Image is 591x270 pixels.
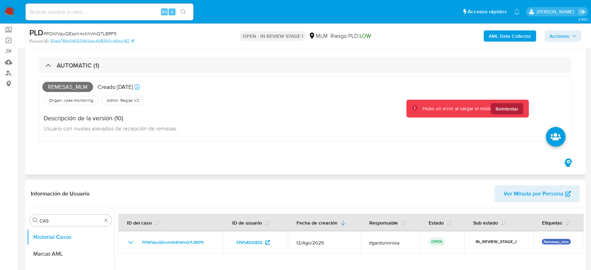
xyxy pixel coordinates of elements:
span: Ver Mirada por Persona [504,185,563,202]
button: Acciones [544,30,581,42]
span: 3.156.1 [578,16,588,22]
span: Admin. Reglas V2 [106,98,140,103]
p: OPEN - IN REVIEW STAGE I [240,31,306,41]
button: Ver Mirada por Persona [494,185,580,202]
button: Buscar [33,218,38,223]
button: AML Data Collector [484,30,536,42]
p: diego.gardunorosas@mercadolibre.com.mx [536,8,576,15]
button: search-icon [176,7,191,17]
h4: Descripción de la versión (10) [44,114,178,122]
a: 30ed781b04650966ec498360c46bc182 [50,38,134,44]
span: Usuario con niveles elevados de recepción de remesas. [44,125,178,132]
p: Creado [DATE] [98,83,133,91]
span: s [171,8,173,15]
span: Accesos rápidos [468,8,507,15]
button: Borrar [103,218,109,223]
b: Person ID [29,38,49,44]
span: Acciones [549,30,569,42]
span: Riesgo PLD: [330,32,371,40]
div: AUTOMATIC (1) [39,57,571,73]
b: AML Data Collector [489,30,531,42]
span: Remesas_mlm [42,82,93,92]
a: Notificaciones [514,9,520,15]
span: # POWVauQEsoh4xKhVmQ7L8RP9 [43,30,116,37]
a: Salir [578,8,586,15]
input: Buscar [40,218,102,224]
b: PLD [29,27,43,38]
div: MLM [308,32,327,40]
span: LOW [359,32,371,40]
h1: Información de Usuario [31,190,90,197]
h3: AUTOMATIC (1) [57,62,99,69]
button: Historial Casos [27,229,114,246]
button: Marcas AML [27,246,114,262]
input: Buscar usuario o caso... [26,7,193,16]
span: Alt [162,8,167,15]
span: Origen: rules-monitoring [48,98,94,103]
